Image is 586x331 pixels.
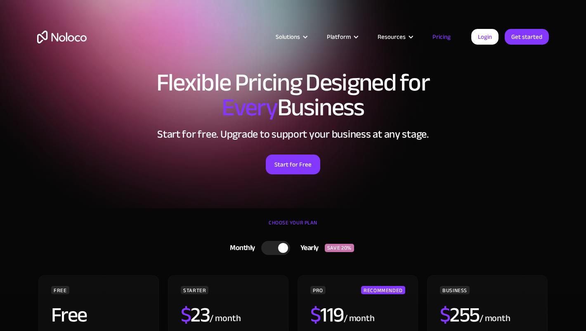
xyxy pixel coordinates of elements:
div: Solutions [276,31,300,42]
div: Resources [378,31,406,42]
div: Platform [317,31,367,42]
h2: 119 [310,305,344,325]
div: Solutions [265,31,317,42]
h2: 255 [440,305,480,325]
div: RECOMMENDED [361,286,405,294]
div: / month [344,312,375,325]
span: Every [222,84,277,131]
h2: Free [51,305,87,325]
div: / month [480,312,510,325]
div: STARTER [181,286,208,294]
div: SAVE 20% [325,244,354,252]
h2: 23 [181,305,210,325]
div: Platform [327,31,351,42]
a: Login [471,29,499,45]
a: Get started [505,29,549,45]
div: Monthly [220,242,261,254]
a: Pricing [422,31,461,42]
div: / month [210,312,241,325]
a: Start for Free [266,155,320,174]
div: Yearly [290,242,325,254]
div: PRO [310,286,326,294]
div: BUSINESS [440,286,470,294]
h1: Flexible Pricing Designed for Business [37,70,549,120]
div: CHOOSE YOUR PLAN [37,217,549,237]
div: FREE [51,286,69,294]
div: Resources [367,31,422,42]
h2: Start for free. Upgrade to support your business at any stage. [37,128,549,140]
a: home [37,31,87,43]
